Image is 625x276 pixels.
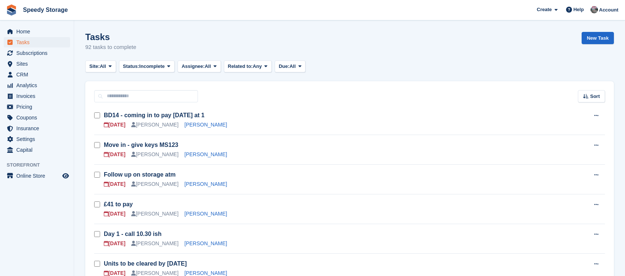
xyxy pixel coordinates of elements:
[16,26,61,37] span: Home
[582,32,614,44] a: New Task
[4,102,70,112] a: menu
[104,210,125,218] div: [DATE]
[4,91,70,101] a: menu
[4,80,70,91] a: menu
[104,121,125,129] div: [DATE]
[4,145,70,155] a: menu
[100,63,106,70] span: All
[61,171,70,180] a: Preview store
[537,6,552,13] span: Create
[4,171,70,181] a: menu
[20,4,71,16] a: Speedy Storage
[131,121,178,129] div: [PERSON_NAME]
[85,43,136,52] p: 92 tasks to complete
[131,180,178,188] div: [PERSON_NAME]
[4,69,70,80] a: menu
[185,151,227,157] a: [PERSON_NAME]
[89,63,100,70] span: Site:
[139,63,165,70] span: Incomplete
[178,60,221,73] button: Assignee: All
[4,123,70,134] a: menu
[16,69,61,80] span: CRM
[4,48,70,58] a: menu
[16,80,61,91] span: Analytics
[119,60,175,73] button: Status: Incomplete
[104,171,176,178] a: Follow up on storage atm
[4,37,70,47] a: menu
[253,63,262,70] span: Any
[185,270,227,276] a: [PERSON_NAME]
[104,142,178,148] a: Move in - give keys MS123
[123,63,139,70] span: Status:
[85,32,136,42] h1: Tasks
[16,59,61,69] span: Sites
[228,63,253,70] span: Related to:
[104,240,125,247] div: [DATE]
[7,161,74,169] span: Storefront
[104,112,205,118] a: BD14 - coming in to pay [DATE] at 1
[4,112,70,123] a: menu
[104,201,133,207] a: £41 to pay
[205,63,211,70] span: All
[131,240,178,247] div: [PERSON_NAME]
[182,63,205,70] span: Assignee:
[275,60,305,73] button: Due: All
[16,145,61,155] span: Capital
[185,211,227,217] a: [PERSON_NAME]
[16,112,61,123] span: Coupons
[131,210,178,218] div: [PERSON_NAME]
[16,91,61,101] span: Invoices
[185,122,227,128] a: [PERSON_NAME]
[16,48,61,58] span: Subscriptions
[16,171,61,181] span: Online Store
[104,231,162,237] a: Day 1 - call 10.30 ish
[290,63,296,70] span: All
[16,37,61,47] span: Tasks
[573,6,584,13] span: Help
[16,134,61,144] span: Settings
[16,123,61,134] span: Insurance
[104,180,125,188] div: [DATE]
[104,260,187,267] a: Units to be cleared by [DATE]
[591,6,598,13] img: Dan Jackson
[224,60,272,73] button: Related to: Any
[104,151,125,158] div: [DATE]
[131,151,178,158] div: [PERSON_NAME]
[185,181,227,187] a: [PERSON_NAME]
[4,59,70,69] a: menu
[599,6,618,14] span: Account
[279,63,290,70] span: Due:
[590,93,600,100] span: Sort
[4,134,70,144] a: menu
[4,26,70,37] a: menu
[185,240,227,246] a: [PERSON_NAME]
[16,102,61,112] span: Pricing
[85,60,116,73] button: Site: All
[6,4,17,16] img: stora-icon-8386f47178a22dfd0bd8f6a31ec36ba5ce8667c1dd55bd0f319d3a0aa187defe.svg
